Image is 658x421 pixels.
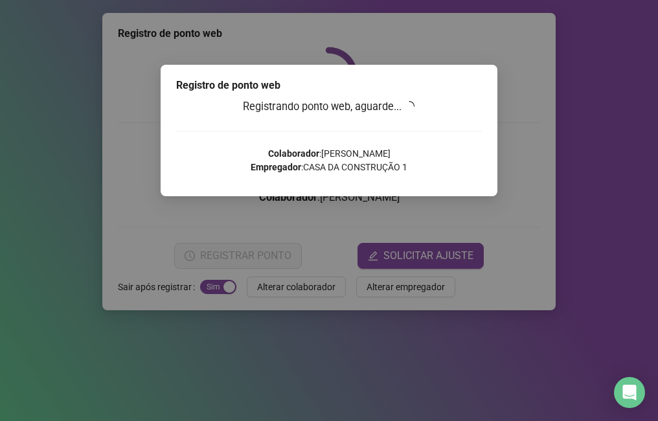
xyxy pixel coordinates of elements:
div: Open Intercom Messenger [614,377,645,408]
h3: Registrando ponto web, aguarde... [176,98,482,115]
div: Registro de ponto web [176,78,482,93]
strong: Empregador [251,162,301,172]
strong: Colaborador [268,148,319,159]
p: : [PERSON_NAME] : CASA DA CONSTRUÇÃO 1 [176,147,482,174]
span: loading [403,100,416,112]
